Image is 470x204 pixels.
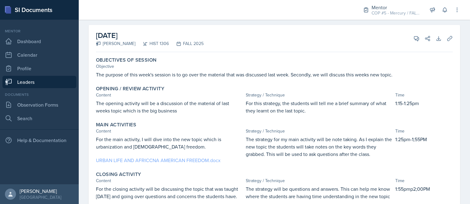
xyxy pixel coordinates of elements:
[96,40,135,47] div: [PERSON_NAME]
[246,136,393,158] p: The strategy for my main activity will be note taking. As I explain the new topic the students wi...
[395,92,453,98] div: Time
[96,136,243,150] p: For the main activity, I will dive into the new topic which is urbanization and [DEMOGRAPHIC_DATA...
[395,136,453,143] p: 1:25pm-1;55PM
[20,194,61,200] div: [GEOGRAPHIC_DATA]
[96,177,243,184] div: Content
[2,28,76,34] div: Mentor
[395,100,453,107] p: 1:15-1:25pm
[96,86,164,92] label: Opening / Review Activity
[2,134,76,146] div: Help & Documentation
[96,122,136,128] label: Main Activities
[96,92,243,98] div: Content
[395,177,453,184] div: Time
[20,188,61,194] div: [PERSON_NAME]
[395,128,453,134] div: Time
[246,185,393,200] p: The strategy will be questions and answers. This can help me know where the students are having t...
[96,30,204,41] h2: [DATE]
[395,185,453,193] p: 1:55pmp2;00PM
[2,92,76,97] div: Documents
[96,185,243,200] p: For the closing activity will be discussing the topic that was taught [DATE] and going over quest...
[96,171,141,177] label: Closing Activity
[96,71,453,78] p: The purpose of this week's session is to go over the material that was discussed last week. Secon...
[2,99,76,111] a: Observation Forms
[246,92,393,98] div: Strategy / Technique
[246,100,393,114] p: For this strategy, the students will tell me a brief summary of what they learnt on the last topic.
[96,100,243,114] p: The opening activity will be a discussion of the material of last weeks topic which is the big bu...
[96,157,221,164] a: URBAN LIFE AND AFRICCNA AMERICAN FREEDOM.docx
[372,10,421,16] div: COP #5 - Mercury / FALL 2025
[2,112,76,124] a: Search
[169,40,204,47] div: FALL 2025
[372,4,421,11] div: Mentor
[246,177,393,184] div: Strategy / Technique
[96,128,243,134] div: Content
[96,63,453,70] div: Objective
[2,62,76,75] a: Profile
[246,128,393,134] div: Strategy / Technique
[2,76,76,88] a: Leaders
[96,57,157,63] label: Objectives of Session
[2,35,76,47] a: Dashboard
[135,40,169,47] div: HIST 1306
[2,49,76,61] a: Calendar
